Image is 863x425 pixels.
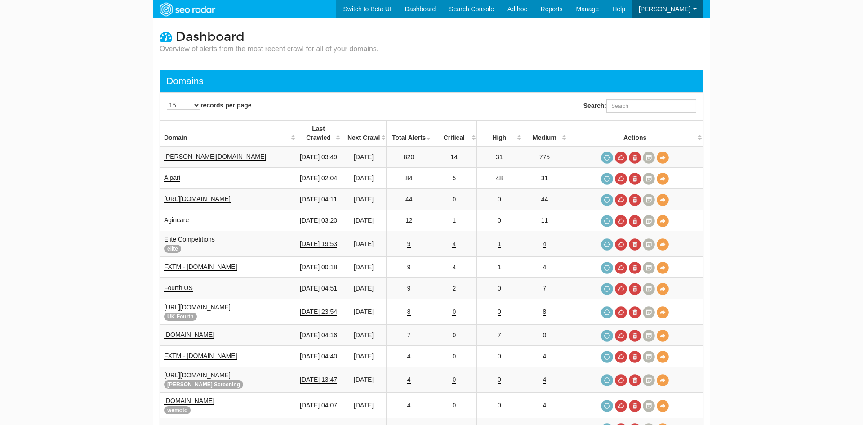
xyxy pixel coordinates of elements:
[657,194,669,206] a: View Domain Overview
[164,195,231,203] a: [URL][DOMAIN_NAME]
[541,174,548,182] a: 31
[601,400,613,412] a: Request a crawl
[341,121,387,147] th: Next Crawl: activate to sort column descending
[543,264,547,271] a: 4
[601,330,613,342] a: Request a crawl
[300,331,337,339] a: [DATE] 04:16
[164,153,266,161] a: [PERSON_NAME][DOMAIN_NAME]
[643,262,655,274] a: Crawl History
[643,374,655,386] a: Crawl History
[643,330,655,342] a: Crawl History
[629,400,641,412] a: Delete most recent audit
[407,308,411,316] a: 8
[643,400,655,412] a: Crawl History
[498,285,501,292] a: 0
[164,263,237,271] a: FXTM - [DOMAIN_NAME]
[164,216,189,224] a: Agincare
[300,217,337,224] a: [DATE] 03:20
[296,121,341,147] th: Last Crawled: activate to sort column descending
[164,174,180,182] a: Alpari
[643,283,655,295] a: Crawl History
[300,402,337,409] a: [DATE] 04:07
[300,240,337,248] a: [DATE] 19:53
[601,173,613,185] a: Request a crawl
[407,353,411,360] a: 4
[167,101,200,110] select: records per page
[164,406,191,414] span: wemoto
[643,152,655,164] a: Crawl History
[539,153,550,161] a: 775
[629,173,641,185] a: Delete most recent audit
[629,374,641,386] a: Delete most recent audit
[543,285,547,292] a: 7
[498,353,501,360] a: 0
[498,308,501,316] a: 0
[341,325,387,346] td: [DATE]
[541,196,548,203] a: 44
[160,121,296,147] th: Domain: activate to sort column ascending
[643,173,655,185] a: Crawl History
[657,330,669,342] a: View Domain Overview
[164,397,214,405] a: [DOMAIN_NAME]
[166,74,204,88] div: Domains
[629,194,641,206] a: Delete most recent audit
[341,299,387,325] td: [DATE]
[615,400,627,412] a: Cancel in-progress audit
[407,402,411,409] a: 4
[341,346,387,367] td: [DATE]
[164,331,214,339] a: [DOMAIN_NAME]
[341,168,387,189] td: [DATE]
[541,5,563,13] span: Reports
[160,30,172,43] i: 
[164,284,193,292] a: Fourth US
[629,306,641,318] a: Delete most recent audit
[341,257,387,278] td: [DATE]
[341,278,387,299] td: [DATE]
[341,210,387,231] td: [DATE]
[615,173,627,185] a: Cancel in-progress audit
[567,121,703,147] th: Actions: activate to sort column ascending
[452,196,456,203] a: 0
[300,285,337,292] a: [DATE] 04:51
[452,217,456,224] a: 1
[450,153,458,161] a: 14
[629,283,641,295] a: Delete most recent audit
[407,376,411,384] a: 4
[498,240,501,248] a: 1
[543,308,547,316] a: 8
[452,308,456,316] a: 0
[606,99,696,113] input: Search:
[164,304,231,311] a: [URL][DOMAIN_NAME]
[452,353,456,360] a: 0
[164,371,231,379] a: [URL][DOMAIN_NAME]
[643,351,655,363] a: Crawl History
[601,283,613,295] a: Request a crawl
[407,240,411,248] a: 9
[164,313,197,321] span: UK Fourth
[601,194,613,206] a: Request a crawl
[615,194,627,206] a: Cancel in-progress audit
[164,245,181,253] span: elite
[583,99,696,113] label: Search:
[643,238,655,251] a: Crawl History
[657,152,669,164] a: View Domain Overview
[615,306,627,318] a: Cancel in-progress audit
[498,217,501,224] a: 0
[629,152,641,164] a: Delete most recent audit
[615,152,627,164] a: Cancel in-progress audit
[657,215,669,227] a: View Domain Overview
[496,174,503,182] a: 48
[167,101,252,110] label: records per page
[498,264,501,271] a: 1
[643,194,655,206] a: Crawl History
[498,376,501,384] a: 0
[615,374,627,386] a: Cancel in-progress audit
[657,283,669,295] a: View Domain Overview
[601,374,613,386] a: Request a crawl
[496,153,503,161] a: 31
[300,353,337,360] a: [DATE] 04:40
[164,236,215,243] a: Elite Competitions
[612,5,625,13] span: Help
[541,217,548,224] a: 11
[601,215,613,227] a: Request a crawl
